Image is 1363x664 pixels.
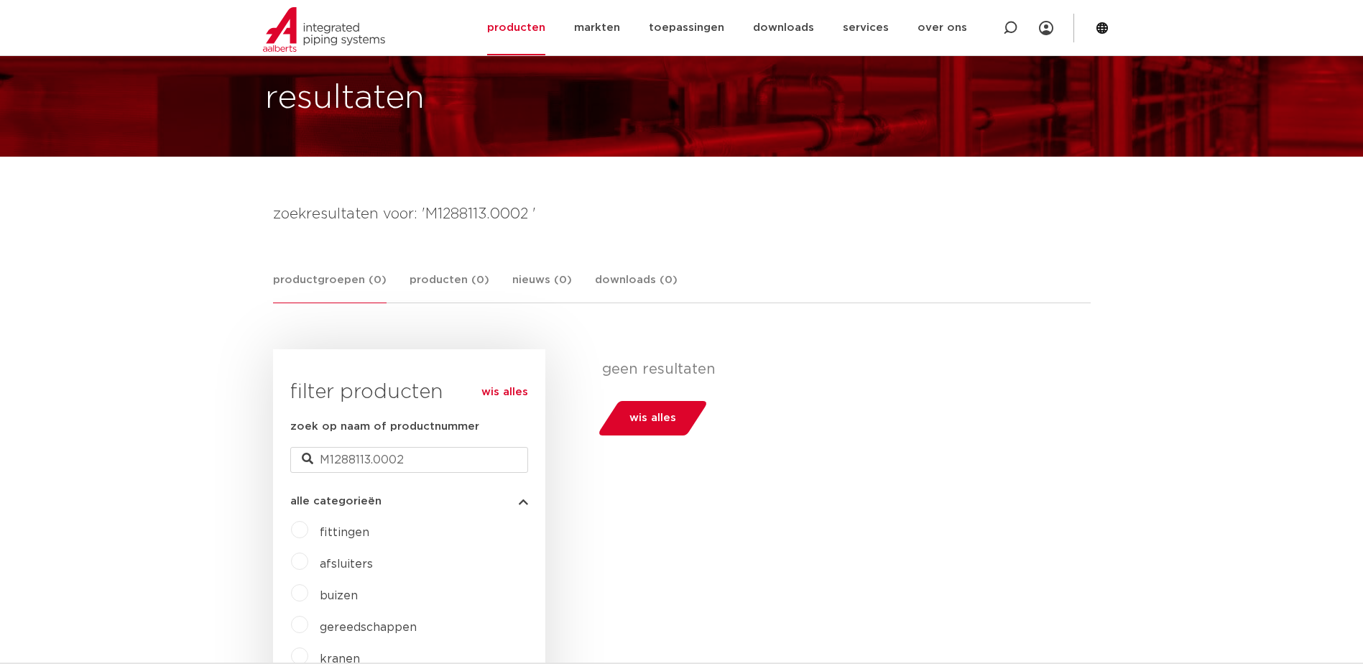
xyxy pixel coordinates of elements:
[320,622,417,633] a: gereedschappen
[290,378,528,407] h3: filter producten
[290,418,479,435] label: zoek op naam of productnummer
[629,407,676,430] span: wis alles
[320,527,369,538] a: fittingen
[410,272,489,303] a: producten (0)
[273,203,1091,226] h4: zoekresultaten voor: 'M1288113.0002 '
[595,272,678,303] a: downloads (0)
[481,384,528,401] a: wis alles
[602,361,1080,378] p: geen resultaten
[290,447,528,473] input: zoeken
[290,496,528,507] button: alle categorieën
[290,496,382,507] span: alle categorieën
[512,272,572,303] a: nieuws (0)
[265,75,425,121] h1: resultaten
[320,590,358,601] a: buizen
[273,272,387,303] a: productgroepen (0)
[320,558,373,570] a: afsluiters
